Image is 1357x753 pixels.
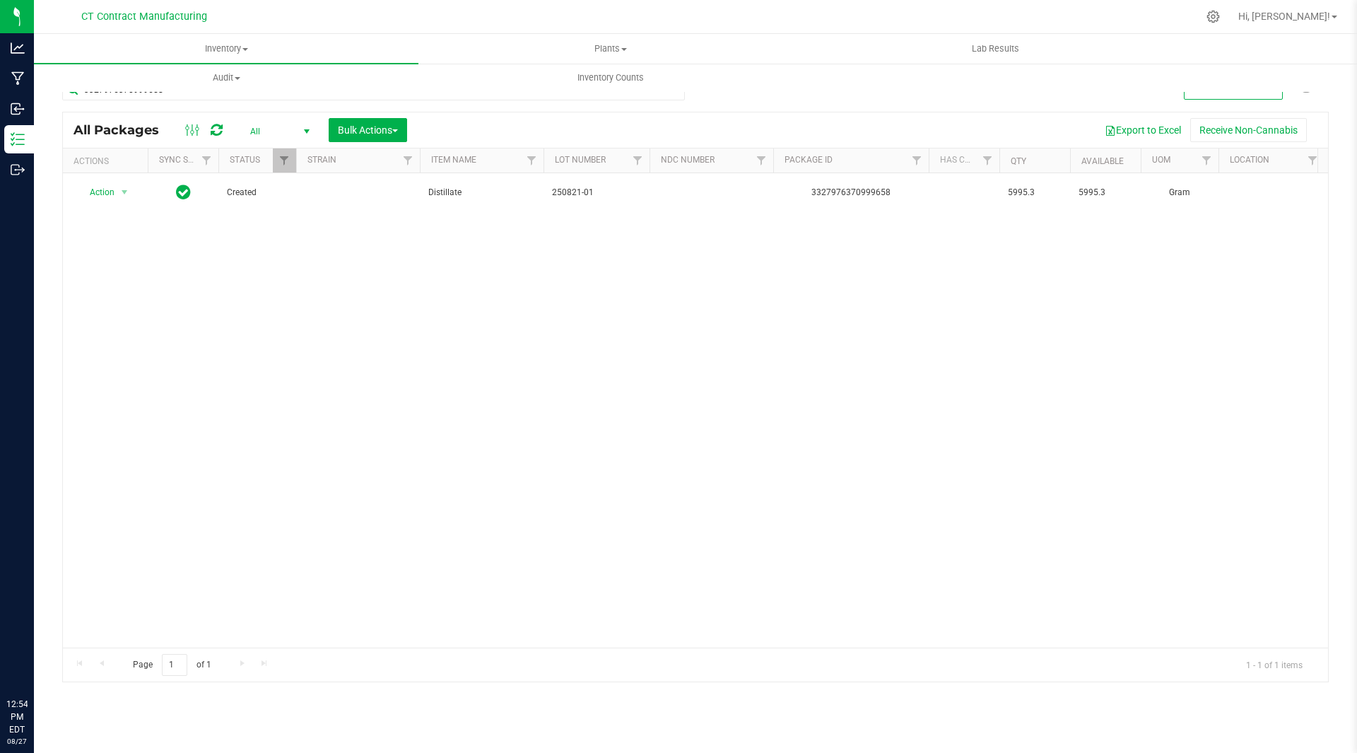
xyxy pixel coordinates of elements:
[1011,156,1026,166] a: Qty
[81,11,207,23] span: CT Contract Manufacturing
[227,186,288,199] span: Created
[552,186,641,199] span: 250821-01
[121,654,223,676] span: Page of 1
[176,182,191,202] span: In Sync
[558,71,663,84] span: Inventory Counts
[1235,654,1314,675] span: 1 - 1 of 1 items
[396,148,420,173] a: Filter
[195,148,218,173] a: Filter
[11,71,25,86] inline-svg: Manufacturing
[1152,155,1170,165] a: UOM
[34,42,418,55] span: Inventory
[307,155,336,165] a: Strain
[6,698,28,736] p: 12:54 PM EDT
[159,155,213,165] a: Sync Status
[428,186,535,199] span: Distillate
[6,736,28,747] p: 08/27
[771,186,931,199] div: 3327976370999658
[1095,118,1190,142] button: Export to Excel
[1081,156,1124,166] a: Available
[1149,186,1210,199] span: Gram
[431,155,476,165] a: Item Name
[338,124,398,136] span: Bulk Actions
[74,122,173,138] span: All Packages
[626,148,650,173] a: Filter
[1195,148,1218,173] a: Filter
[418,63,803,93] a: Inventory Counts
[230,155,260,165] a: Status
[1230,155,1269,165] a: Location
[661,155,715,165] a: NDC Number
[929,148,999,173] th: Has COA
[785,155,833,165] a: Package ID
[1204,10,1222,23] div: Manage settings
[11,132,25,146] inline-svg: Inventory
[273,148,296,173] a: Filter
[14,640,57,682] iframe: Resource center
[750,148,773,173] a: Filter
[77,182,115,202] span: Action
[418,34,803,64] a: Plants
[34,63,418,93] a: Audit
[555,155,606,165] a: Lot Number
[35,71,418,84] span: Audit
[116,182,134,202] span: select
[11,102,25,116] inline-svg: Inbound
[419,42,802,55] span: Plants
[1301,148,1324,173] a: Filter
[905,148,929,173] a: Filter
[953,42,1038,55] span: Lab Results
[11,41,25,55] inline-svg: Analytics
[1190,118,1307,142] button: Receive Non-Cannabis
[520,148,544,173] a: Filter
[74,156,142,166] div: Actions
[1008,186,1062,199] span: 5995.3
[162,654,187,676] input: 1
[1238,11,1330,22] span: Hi, [PERSON_NAME]!
[1079,186,1132,199] span: 5995.3
[976,148,999,173] a: Filter
[804,34,1188,64] a: Lab Results
[11,163,25,177] inline-svg: Outbound
[34,34,418,64] a: Inventory
[329,118,407,142] button: Bulk Actions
